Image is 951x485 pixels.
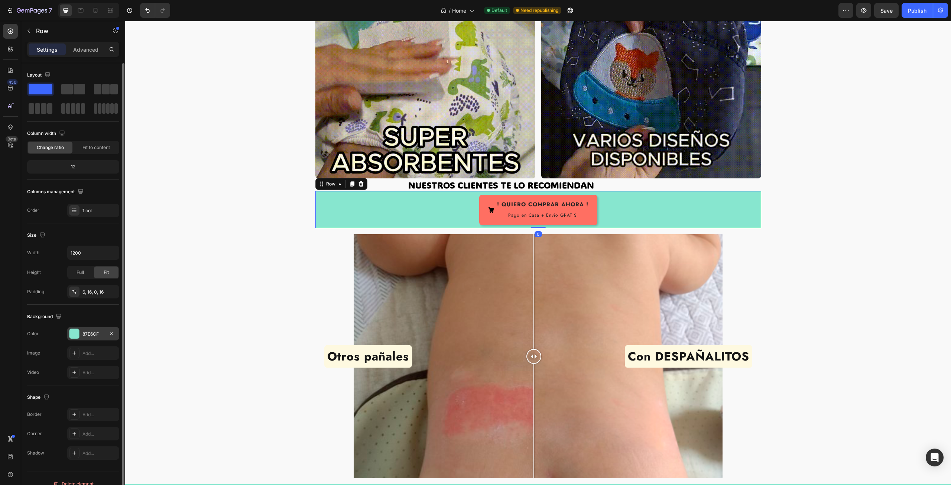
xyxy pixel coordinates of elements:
[82,331,104,337] div: 87E6CF
[902,3,933,18] button: Publish
[27,312,63,322] div: Background
[104,269,109,276] span: Fit
[908,7,926,14] div: Publish
[520,7,558,14] span: Need republishing
[27,129,66,139] div: Column width
[125,21,951,485] iframe: Design area
[27,411,42,418] div: Border
[926,449,944,466] div: Open Intercom Messenger
[199,160,212,166] div: Row
[452,7,466,14] span: Home
[27,330,39,337] div: Color
[29,162,118,172] div: 12
[36,26,99,35] p: Row
[68,246,119,259] input: Auto
[409,210,417,216] div: 0
[282,158,630,171] h2: NUESTROS CLIENTES TE LO RECOMIENDAN
[82,207,117,214] div: 1 col
[140,3,170,18] div: Undo/Redo
[27,70,52,80] div: Layout
[7,79,18,85] div: 450
[27,288,44,295] div: Padding
[82,369,117,376] div: Add...
[383,191,452,198] span: Pago en Casa + Envio GRATIS
[49,6,52,15] p: 7
[27,392,51,402] div: Shape
[500,324,627,347] div: Con DESPAÑALITOS
[880,7,893,14] span: Save
[82,450,117,457] div: Add...
[37,46,58,54] p: Settings
[82,411,117,418] div: Add...
[874,3,899,18] button: Save
[77,269,84,276] span: Full
[27,350,40,356] div: Image
[27,450,44,456] div: Shadow
[199,324,287,347] div: Otros pañales
[27,269,41,276] div: Height
[27,369,39,376] div: Video
[82,144,110,151] span: Fit to content
[3,3,55,18] button: 7
[27,187,85,197] div: Columns management
[27,249,39,256] div: Width
[27,207,39,214] div: Order
[82,350,117,357] div: Add...
[6,136,18,142] div: Beta
[449,7,451,14] span: /
[82,289,117,295] div: 6, 16, 0, 16
[27,430,42,437] div: Corner
[491,7,507,14] span: Default
[73,46,98,54] p: Advanced
[27,230,47,240] div: Size
[82,431,117,437] div: Add...
[372,180,463,188] strong: ! QUIERO COMPRAR AHORA !
[37,144,64,151] span: Change ratio
[354,174,472,205] button: <p><span style="background-color:rgba(255,255,255,0);color:rgb(36,36,36);font-size:15px;"><strong...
